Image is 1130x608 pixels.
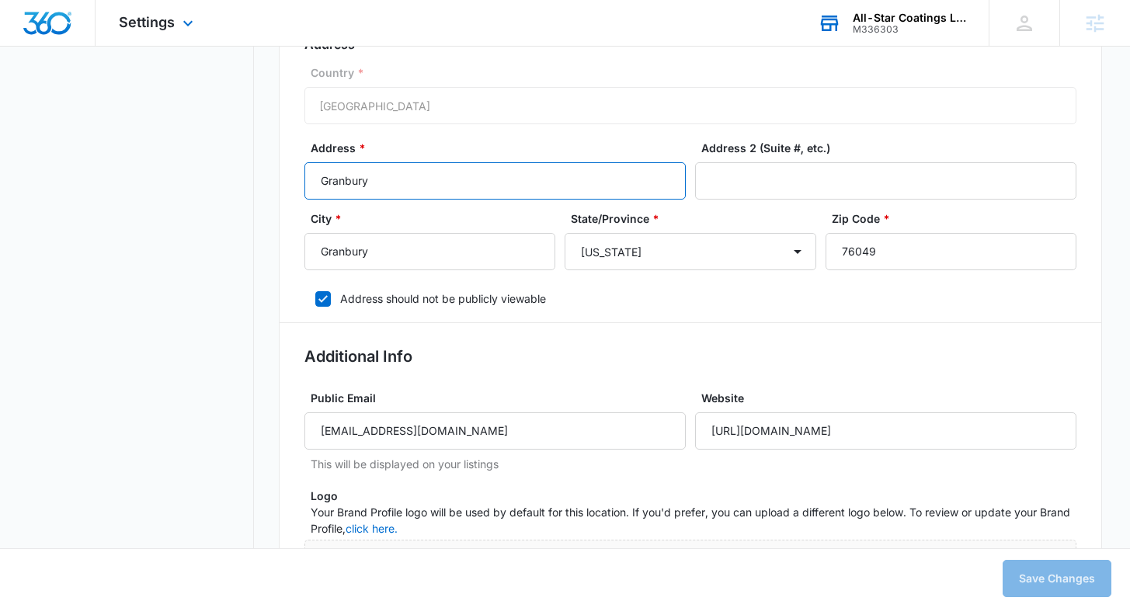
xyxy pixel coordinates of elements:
[701,390,1083,406] label: Website
[346,522,398,535] a: click here.
[571,210,822,227] label: State/Province
[832,210,1083,227] label: Zip Code
[311,64,1082,81] label: Country
[304,345,1076,368] h2: Additional Info
[311,456,686,472] p: This will be displayed on your listings
[311,488,1082,504] label: Logo
[304,290,1076,307] label: Address should not be publicly viewable
[311,390,692,406] label: Public Email
[701,140,1083,156] label: Address 2 (Suite #, etc.)
[119,14,175,30] span: Settings
[311,140,692,156] label: Address
[695,412,1076,450] input: https://
[311,210,562,227] label: City
[853,24,966,35] div: account id
[311,504,1076,537] p: Your Brand Profile logo will be used by default for this location. If you'd prefer, you can uploa...
[853,12,966,24] div: account name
